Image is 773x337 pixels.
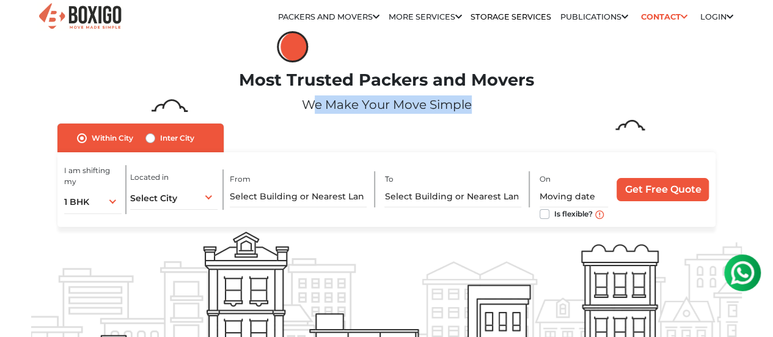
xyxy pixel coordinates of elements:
[130,193,177,204] span: Select City
[64,165,122,187] label: I am shifting my
[130,172,169,183] label: Located in
[278,12,379,21] a: Packers and Movers
[540,174,551,185] label: On
[64,196,89,207] span: 1 BHK
[37,2,123,32] img: Boxigo
[230,186,366,207] input: Select Building or Nearest Landmark
[389,12,462,21] a: More services
[595,210,604,219] img: move_date_info
[617,178,709,201] input: Get Free Quote
[92,131,133,146] label: Within City
[230,174,251,185] label: From
[560,12,628,21] a: Publications
[160,131,194,146] label: Inter City
[540,186,609,207] input: Moving date
[384,186,521,207] input: Select Building or Nearest Landmark
[31,95,742,114] p: We Make Your Move Simple
[637,7,691,26] a: Contact
[384,174,393,185] label: To
[471,12,551,21] a: Storage Services
[554,207,593,220] label: Is flexible?
[12,12,37,37] img: whatsapp-icon.svg
[31,70,742,91] h1: Most Trusted Packers and Movers
[700,12,733,21] a: Login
